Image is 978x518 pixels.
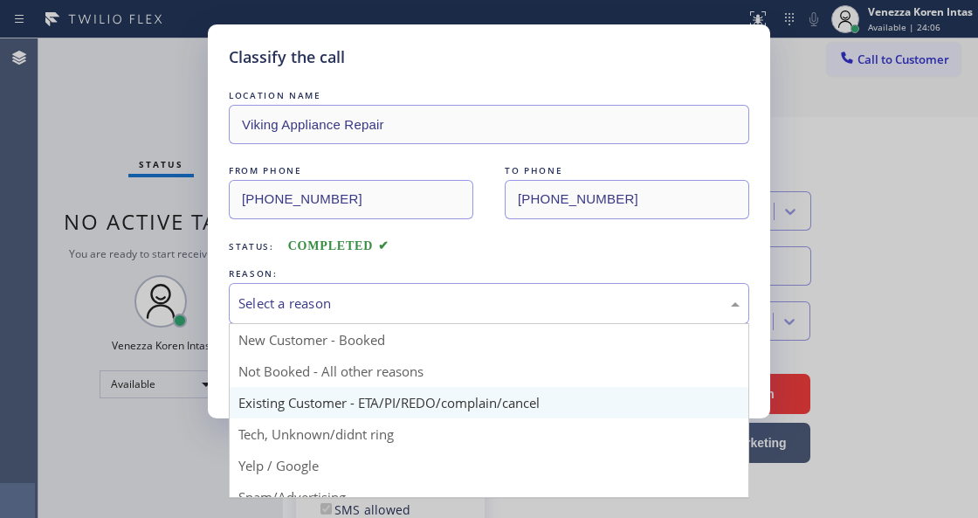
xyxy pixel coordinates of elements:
div: Not Booked - All other reasons [230,356,748,387]
div: LOCATION NAME [229,86,749,105]
div: Select a reason [238,294,740,314]
div: TO PHONE [505,162,749,180]
span: Status: [229,240,274,252]
div: FROM PHONE [229,162,473,180]
input: From phone [229,180,473,219]
div: REASON: [229,265,749,283]
div: Existing Customer - ETA/PI/REDO/complain/cancel [230,387,748,418]
h5: Classify the call [229,45,345,69]
input: To phone [505,180,749,219]
div: Yelp / Google [230,450,748,481]
div: New Customer - Booked [230,324,748,356]
div: Spam/Advertising [230,481,748,513]
div: Tech, Unknown/didnt ring [230,418,748,450]
span: COMPLETED [288,239,389,252]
